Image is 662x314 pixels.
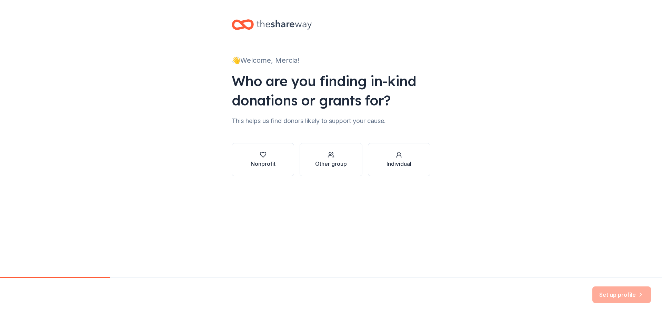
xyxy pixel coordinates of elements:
[300,143,362,176] button: Other group
[232,71,430,110] div: Who are you finding in-kind donations or grants for?
[315,160,347,168] div: Other group
[232,55,430,66] div: 👋 Welcome, Mercia!
[251,160,275,168] div: Nonprofit
[232,143,294,176] button: Nonprofit
[368,143,430,176] button: Individual
[387,160,411,168] div: Individual
[232,115,430,126] div: This helps us find donors likely to support your cause.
